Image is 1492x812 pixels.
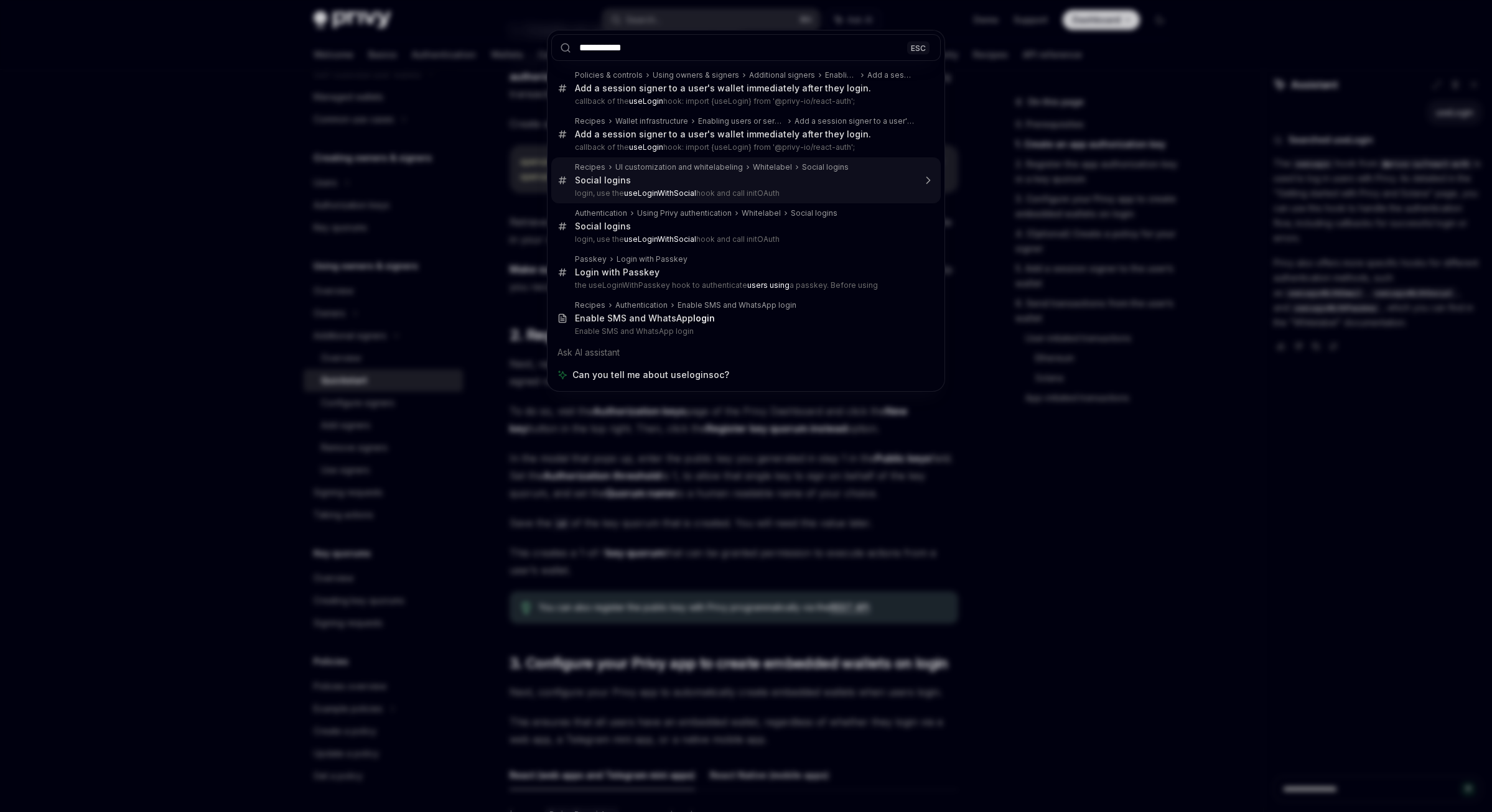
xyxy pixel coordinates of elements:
div: Wallet infrastructure [615,116,688,126]
div: Social logins [575,175,631,186]
div: Add a session signer to a user's wallet immediately after they login. [575,129,871,140]
b: useLogin [629,96,663,106]
div: Add a session signer to a user's wallet immediately after they login. [867,70,915,80]
b: login [693,313,715,323]
div: Authentication [575,208,627,218]
div: Recipes [575,162,605,172]
div: Enable SMS and WhatsApp login [678,300,796,310]
div: Add a session signer to a user's wallet immediately after they login. [795,116,915,126]
div: Recipes [575,116,605,126]
div: Enabling users or servers to execute transactions [825,70,857,80]
div: Enable SMS and WhatsApp [575,313,715,324]
div: Recipes [575,300,605,310]
span: Can you tell me about useloginsoc? [572,369,729,381]
div: Whitelabel [742,208,781,218]
div: ESC [907,41,930,54]
div: Authentication [615,300,668,310]
div: Policies & controls [575,70,643,80]
div: Login with Passkey [617,254,688,264]
div: Add a session signer to a user's wallet immediately after they login. [575,83,871,94]
p: callback of the hook: import {useLogin} from '@privy-io/react-auth'; [575,96,915,106]
div: Whitelabel [753,162,792,172]
div: Additional signers [749,70,815,80]
b: useLogin [629,142,663,152]
p: callback of the hook: import {useLogin} from '@privy-io/react-auth'; [575,142,915,152]
div: Social logins [802,162,849,172]
p: login, use the hook and call initOAuth [575,234,915,244]
div: Enabling users or servers to execute transactions [698,116,785,126]
p: the useLoginWithPasskey hook to authenticate a passkey. Before using [575,280,915,290]
div: Using Privy authentication [637,208,732,218]
div: Social logins [791,208,837,218]
p: login, use the hook and call initOAuth [575,188,915,198]
div: Social logins [575,221,631,232]
b: users using [747,280,790,290]
div: Using owners & signers [653,70,739,80]
p: Enable SMS and WhatsApp login [575,326,915,336]
b: useLoginWithSocial [624,234,696,244]
div: UI customization and whitelabeling [615,162,743,172]
div: Passkey [575,254,607,264]
div: Ask AI assistant [551,341,941,364]
div: Login with Passkey [575,267,660,278]
b: useLoginWithSocial [624,188,696,198]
